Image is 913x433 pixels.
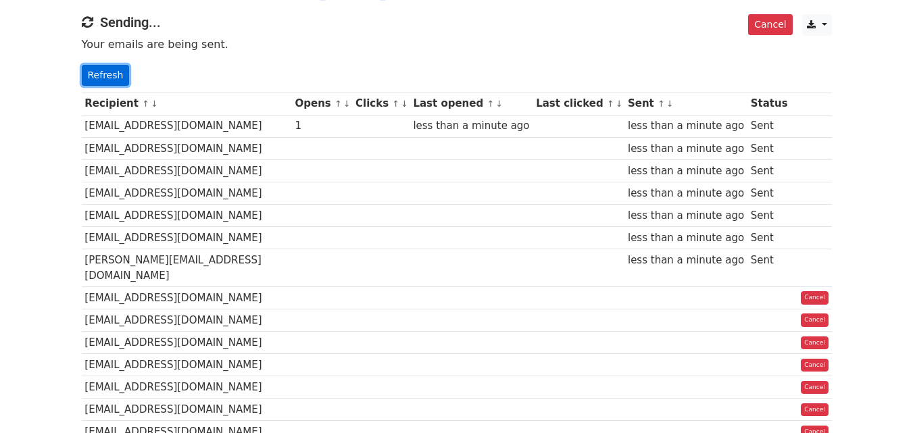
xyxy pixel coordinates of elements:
[801,336,829,350] a: Cancel
[628,208,744,224] div: less than a minute ago
[343,99,351,109] a: ↓
[628,141,744,157] div: less than a minute ago
[401,99,408,109] a: ↓
[82,227,292,249] td: [EMAIL_ADDRESS][DOMAIN_NAME]
[82,159,292,182] td: [EMAIL_ADDRESS][DOMAIN_NAME]
[533,93,624,115] th: Last clicked
[82,354,292,376] td: [EMAIL_ADDRESS][DOMAIN_NAME]
[82,399,292,421] td: [EMAIL_ADDRESS][DOMAIN_NAME]
[747,159,791,182] td: Sent
[82,376,292,399] td: [EMAIL_ADDRESS][DOMAIN_NAME]
[151,99,158,109] a: ↓
[82,286,292,309] td: [EMAIL_ADDRESS][DOMAIN_NAME]
[666,99,674,109] a: ↓
[628,186,744,201] div: less than a minute ago
[616,99,623,109] a: ↓
[82,182,292,204] td: [EMAIL_ADDRESS][DOMAIN_NAME]
[82,65,130,86] a: Refresh
[801,381,829,394] a: Cancel
[801,291,829,305] a: Cancel
[495,99,503,109] a: ↓
[82,205,292,227] td: [EMAIL_ADDRESS][DOMAIN_NAME]
[392,99,399,109] a: ↑
[82,309,292,331] td: [EMAIL_ADDRESS][DOMAIN_NAME]
[628,163,744,179] div: less than a minute ago
[801,359,829,372] a: Cancel
[487,99,494,109] a: ↑
[82,115,292,137] td: [EMAIL_ADDRESS][DOMAIN_NAME]
[747,137,791,159] td: Sent
[747,205,791,227] td: Sent
[82,14,832,30] h4: Sending...
[801,403,829,417] a: Cancel
[82,137,292,159] td: [EMAIL_ADDRESS][DOMAIN_NAME]
[658,99,665,109] a: ↑
[82,93,292,115] th: Recipient
[335,99,342,109] a: ↑
[747,249,791,287] td: Sent
[801,313,829,327] a: Cancel
[747,227,791,249] td: Sent
[628,253,744,268] div: less than a minute ago
[845,368,913,433] iframe: Chat Widget
[292,93,353,115] th: Opens
[748,14,792,35] a: Cancel
[607,99,614,109] a: ↑
[410,93,533,115] th: Last opened
[628,118,744,134] div: less than a minute ago
[747,182,791,204] td: Sent
[82,249,292,287] td: [PERSON_NAME][EMAIL_ADDRESS][DOMAIN_NAME]
[628,230,744,246] div: less than a minute ago
[747,93,791,115] th: Status
[747,115,791,137] td: Sent
[142,99,149,109] a: ↑
[352,93,410,115] th: Clicks
[413,118,529,134] div: less than a minute ago
[82,332,292,354] td: [EMAIL_ADDRESS][DOMAIN_NAME]
[624,93,747,115] th: Sent
[82,37,832,51] p: Your emails are being sent.
[295,118,349,134] div: 1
